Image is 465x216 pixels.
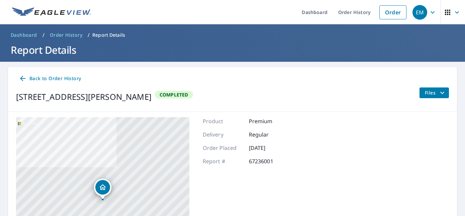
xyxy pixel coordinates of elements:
p: Report # [203,157,243,165]
a: Dashboard [8,30,40,40]
span: Files [425,89,446,97]
p: Report Details [92,32,125,38]
div: EM [412,5,427,20]
div: Dropped pin, building 1, Residential property, 4927 Whitfield Rd Durham, NC 27707 [94,179,111,199]
span: Order History [50,32,82,38]
p: Delivery [203,131,243,139]
p: Order Placed [203,144,243,152]
span: Completed [156,91,192,98]
button: filesDropdownBtn-67236001 [419,87,449,98]
nav: breadcrumb [8,30,457,40]
li: / [42,31,44,39]
a: Back to Order History [16,72,84,85]
span: Back to Order History [19,74,81,83]
span: Dashboard [11,32,37,38]
a: Order [379,5,406,19]
p: Product [203,117,243,125]
p: [DATE] [249,144,289,152]
img: EV Logo [12,7,91,17]
p: 67236001 [249,157,289,165]
p: Premium [249,117,289,125]
div: [STREET_ADDRESS][PERSON_NAME] [16,91,152,103]
p: Regular [249,131,289,139]
h1: Report Details [8,43,457,57]
li: / [88,31,90,39]
a: Order History [47,30,85,40]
